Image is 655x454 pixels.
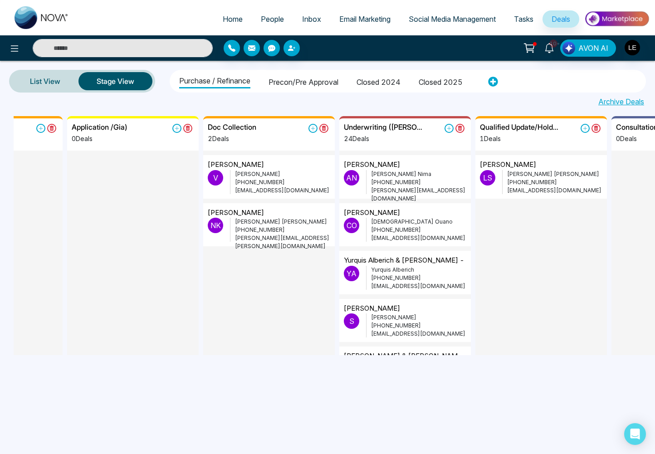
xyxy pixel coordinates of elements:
p: C O [344,218,359,233]
img: Nova CRM Logo [15,6,69,29]
a: People [252,10,293,28]
span: Deals [552,15,570,24]
p: [EMAIL_ADDRESS][DOMAIN_NAME] [235,186,330,195]
p: [PERSON_NAME] [208,208,264,218]
p: [PERSON_NAME] [480,160,536,170]
p: [PERSON_NAME] Nima [371,170,466,178]
span: Home [223,15,243,24]
h5: Qualified Update/Hold ([PERSON_NAME]) [480,123,559,132]
p: [PHONE_NUMBER] [371,274,466,282]
h5: Application /Gia) [72,123,127,132]
div: Open Intercom Messenger [624,423,646,445]
h5: Doc Collection [208,123,256,132]
p: [PERSON_NAME] [PERSON_NAME] [235,218,330,226]
li: Purchase / Refinance [179,72,250,88]
p: Yurquis Alberich & [PERSON_NAME] - [344,255,464,266]
p: [EMAIL_ADDRESS][DOMAIN_NAME] [371,330,466,338]
span: People [261,15,284,24]
p: [PERSON_NAME] & [PERSON_NAME] & [PERSON_NAME] [344,351,466,361]
p: [PERSON_NAME] [208,160,264,170]
p: Yurquis Alberich [371,266,466,274]
span: Social Media Management [409,15,496,24]
li: Closed 2024 [357,73,401,88]
img: Lead Flow [562,42,575,54]
p: 24 Deals [344,134,423,143]
p: 0 Deals [72,134,127,143]
p: [PHONE_NUMBER] [235,226,330,234]
span: Email Marketing [339,15,391,24]
span: 10+ [549,39,557,48]
p: [EMAIL_ADDRESS][DOMAIN_NAME] [371,282,466,290]
p: S [344,313,359,329]
img: User Avatar [625,40,640,55]
p: V [208,170,223,186]
a: Tasks [505,10,543,28]
p: [PERSON_NAME] [344,208,400,218]
a: List View [12,70,78,92]
a: Inbox [293,10,330,28]
span: Tasks [514,15,533,24]
h5: Underwriting ([PERSON_NAME]) [344,123,423,132]
p: [PERSON_NAME] [235,170,330,178]
p: [PHONE_NUMBER] [371,226,466,234]
p: [PERSON_NAME][EMAIL_ADDRESS][DOMAIN_NAME] [371,186,466,203]
p: [EMAIL_ADDRESS][DOMAIN_NAME] [371,234,466,242]
p: Y A [344,266,359,281]
p: [EMAIL_ADDRESS][DOMAIN_NAME] [507,186,602,195]
a: Social Media Management [400,10,505,28]
p: [PERSON_NAME] [371,313,466,322]
p: [DEMOGRAPHIC_DATA] Ouano [371,218,466,226]
span: AVON AI [578,43,608,54]
p: 1 Deals [480,134,559,143]
p: [PHONE_NUMBER] [507,178,602,186]
li: Precon/Pre Approval [269,73,338,88]
li: Closed 2025 [419,73,463,88]
p: [PERSON_NAME] [PERSON_NAME] [507,170,602,178]
p: [PERSON_NAME] [344,303,400,314]
a: 10+ [538,39,560,55]
button: Stage View [78,72,152,90]
p: A N [344,170,359,186]
p: N K [208,218,223,233]
a: Archive Deals [598,96,644,107]
p: [PHONE_NUMBER] [371,322,466,330]
img: Market-place.gif [584,9,650,29]
p: [PHONE_NUMBER] [371,178,466,186]
p: [PERSON_NAME][EMAIL_ADDRESS][PERSON_NAME][DOMAIN_NAME] [235,234,330,250]
button: AVON AI [560,39,616,57]
p: 2 Deals [208,134,256,143]
a: Email Marketing [330,10,400,28]
p: L S [480,170,495,186]
p: [PERSON_NAME] [344,160,400,170]
a: Home [214,10,252,28]
span: Inbox [302,15,321,24]
a: Deals [543,10,579,28]
p: [PHONE_NUMBER] [235,178,330,186]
